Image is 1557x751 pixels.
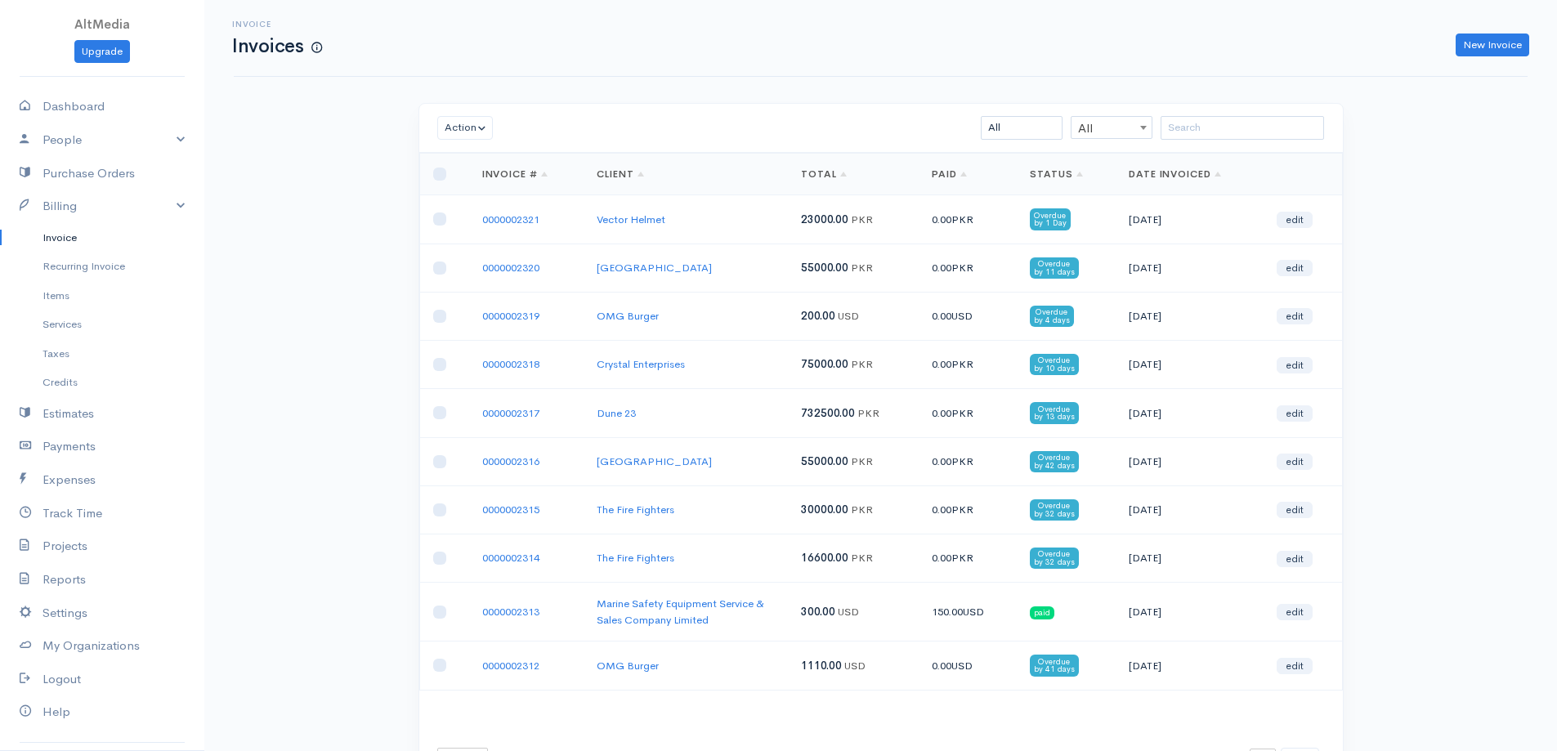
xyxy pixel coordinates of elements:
[1030,655,1079,676] span: Overdue by 41 days
[851,454,873,468] span: PKR
[1030,402,1079,423] span: Overdue by 13 days
[919,534,1017,583] td: 0.00
[857,406,879,420] span: PKR
[1030,168,1083,181] a: Status
[1116,341,1264,389] td: [DATE]
[951,659,973,673] span: USD
[482,454,539,468] a: 0000002316
[1030,257,1079,279] span: Overdue by 11 days
[801,212,848,226] span: 23000.00
[951,261,973,275] span: PKR
[851,261,873,275] span: PKR
[1129,168,1221,181] a: Date Invoiced
[1030,606,1054,619] span: paid
[801,551,848,565] span: 16600.00
[919,292,1017,340] td: 0.00
[1116,244,1264,292] td: [DATE]
[851,503,873,516] span: PKR
[838,309,859,323] span: USD
[1030,499,1079,521] span: Overdue by 32 days
[919,485,1017,534] td: 0.00
[597,597,764,627] a: Marine Safety Equipment Service & Sales Company Limited
[482,168,548,181] a: Invoice #
[597,551,674,565] a: The Fire Fighters
[951,454,973,468] span: PKR
[1030,306,1074,327] span: Overdue by 4 days
[1277,212,1313,228] a: edit
[951,212,973,226] span: PKR
[801,605,835,619] span: 300.00
[597,168,644,181] a: Client
[1277,658,1313,674] a: edit
[1277,604,1313,620] a: edit
[482,406,539,420] a: 0000002317
[1030,354,1079,375] span: Overdue by 10 days
[1277,308,1313,324] a: edit
[1161,116,1324,140] input: Search
[851,357,873,371] span: PKR
[597,212,665,226] a: Vector Helmet
[597,454,712,468] a: [GEOGRAPHIC_DATA]
[1030,548,1079,569] span: Overdue by 32 days
[1030,208,1071,230] span: Overdue by 1 Day
[919,583,1017,641] td: 150.00
[951,503,973,516] span: PKR
[1277,454,1313,470] a: edit
[1116,534,1264,583] td: [DATE]
[919,641,1017,690] td: 0.00
[1071,116,1152,139] span: All
[1116,583,1264,641] td: [DATE]
[597,503,674,516] a: The Fire Fighters
[482,551,539,565] a: 0000002314
[1277,357,1313,373] a: edit
[597,659,659,673] a: OMG Burger
[597,261,712,275] a: [GEOGRAPHIC_DATA]
[919,195,1017,244] td: 0.00
[951,406,973,420] span: PKR
[1116,641,1264,690] td: [DATE]
[482,503,539,516] a: 0000002315
[1116,437,1264,485] td: [DATE]
[801,454,848,468] span: 55000.00
[482,605,539,619] a: 0000002313
[851,212,873,226] span: PKR
[919,389,1017,437] td: 0.00
[1277,405,1313,422] a: edit
[1277,551,1313,567] a: edit
[801,357,848,371] span: 75000.00
[597,357,685,371] a: Crystal Enterprises
[1116,389,1264,437] td: [DATE]
[482,261,539,275] a: 0000002320
[851,551,873,565] span: PKR
[801,406,855,420] span: 732500.00
[482,212,539,226] a: 0000002321
[951,357,973,371] span: PKR
[963,605,984,619] span: USD
[1072,117,1152,140] span: All
[482,309,539,323] a: 0000002319
[232,36,322,56] h1: Invoices
[597,406,636,420] a: Dune 23
[919,341,1017,389] td: 0.00
[801,261,848,275] span: 55000.00
[74,40,130,64] a: Upgrade
[844,659,866,673] span: USD
[74,16,130,32] span: AltMedia
[1116,195,1264,244] td: [DATE]
[951,551,973,565] span: PKR
[801,503,848,516] span: 30000.00
[1116,485,1264,534] td: [DATE]
[1277,260,1313,276] a: edit
[801,659,842,673] span: 1110.00
[482,659,539,673] a: 0000002312
[919,437,1017,485] td: 0.00
[437,116,494,140] button: Action
[1030,451,1079,472] span: Overdue by 42 days
[482,357,539,371] a: 0000002318
[951,309,973,323] span: USD
[838,605,859,619] span: USD
[932,168,967,181] a: Paid
[1456,34,1529,57] a: New Invoice
[597,309,659,323] a: OMG Burger
[1277,502,1313,518] a: edit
